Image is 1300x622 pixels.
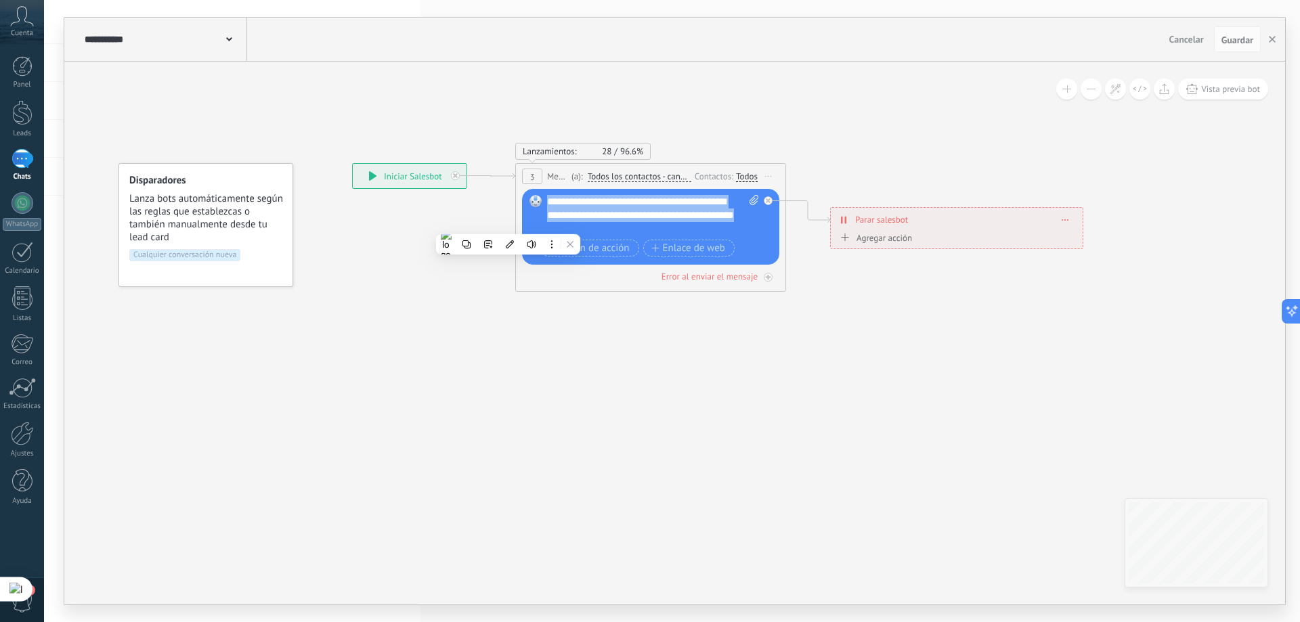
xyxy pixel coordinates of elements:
[3,402,42,411] div: Estadísticas
[571,170,583,183] span: (a):
[129,249,240,261] span: Cualquier conversación nueva
[3,129,42,138] div: Leads
[3,218,41,231] div: WhatsApp
[540,240,639,257] button: Botón de acción
[353,164,467,188] div: Iniciar Salesbot
[1201,83,1260,95] span: Vista previa bot
[3,267,42,275] div: Calendario
[1169,33,1204,45] span: Cancelar
[3,173,42,181] div: Chats
[620,146,643,157] span: 96.6%
[3,449,42,458] div: Ajustes
[11,29,33,38] span: Cuenta
[643,240,735,257] button: Enlace de web
[547,170,568,183] span: Mensaje
[651,243,725,254] span: Enlace de web
[523,146,577,157] span: Lanzamientos:
[1178,79,1268,99] button: Vista previa bot
[837,233,912,243] div: Agregar acción
[855,213,908,226] span: Parar salesbot
[3,314,42,323] div: Listas
[588,171,691,182] span: Todos los contactos - canales seleccionados
[695,170,736,183] div: Contactos:
[602,146,620,157] span: 28
[1164,29,1209,49] button: Cancelar
[662,271,758,282] div: Error al enviar el mensaje
[129,192,284,244] span: Lanza bots automáticamente según las reglas que establezcas o también manualmente desde tu lead card
[3,497,42,506] div: Ayuda
[529,171,534,183] span: 3
[1214,26,1261,52] button: Guardar
[129,174,284,187] h4: Disparadores
[736,171,758,182] div: Todos
[548,243,630,254] span: Botón de acción
[3,358,42,367] div: Correo
[1221,35,1253,45] span: Guardar
[3,81,42,89] div: Panel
